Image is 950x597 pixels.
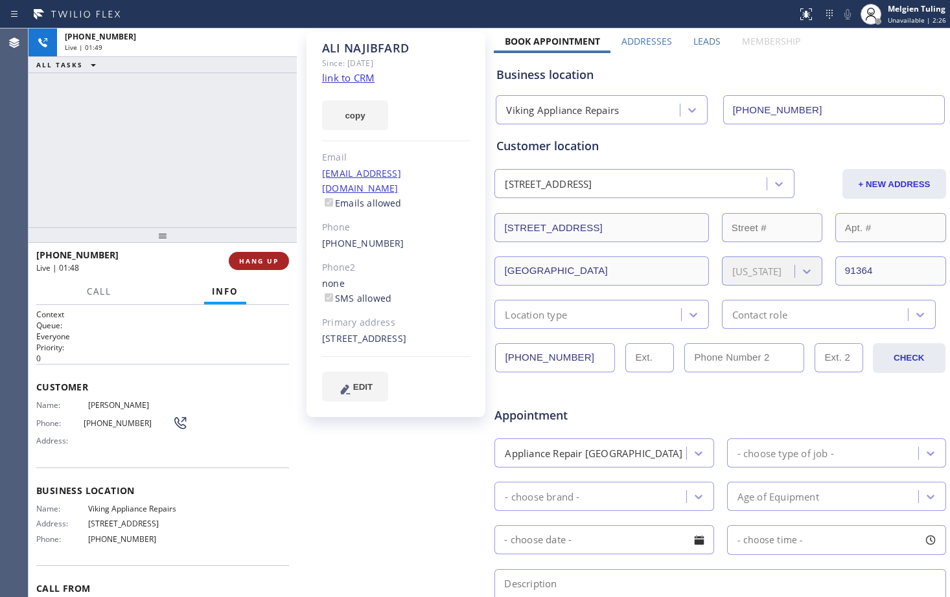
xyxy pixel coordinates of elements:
[815,343,863,372] input: Ext. 2
[888,16,946,25] span: Unavailable | 2:26
[36,320,289,331] h2: Queue:
[229,252,289,270] button: HANG UP
[494,407,643,424] span: Appointment
[494,213,708,242] input: Address
[505,307,567,322] div: Location type
[839,5,857,23] button: Mute
[36,484,289,497] span: Business location
[322,41,470,56] div: ALI NAJIBFARD
[322,276,470,306] div: none
[36,582,289,594] span: Call From
[722,213,822,242] input: Street #
[742,35,800,47] label: Membership
[65,43,102,52] span: Live | 01:49
[505,35,600,47] label: Book Appointment
[494,256,708,286] input: City
[36,60,83,69] span: ALL TASKS
[737,445,834,460] div: - choose type of job -
[835,256,946,286] input: ZIP
[36,309,289,320] h1: Context
[36,381,289,393] span: Customer
[322,220,470,235] div: Phone
[693,35,721,47] label: Leads
[36,519,88,528] span: Address:
[496,137,944,155] div: Customer location
[322,372,388,401] button: EDIT
[835,213,946,242] input: Apt. #
[322,71,375,84] a: link to CRM
[322,167,401,194] a: [EMAIL_ADDRESS][DOMAIN_NAME]
[84,418,172,428] span: [PHONE_NUMBER]
[239,256,279,265] span: HANG UP
[723,95,945,124] input: Phone Number
[737,534,804,546] span: - choose time -
[88,504,185,513] span: Viking Appliance Repairs
[88,534,185,544] span: [PHONE_NUMBER]
[36,504,88,513] span: Name:
[505,445,682,460] div: Appliance Repair [GEOGRAPHIC_DATA]
[88,400,185,410] span: [PERSON_NAME]
[505,177,592,192] div: [STREET_ADDRESS]
[36,331,289,342] p: Everyone
[494,525,713,554] input: - choose date -
[36,418,84,428] span: Phone:
[842,169,946,199] button: + NEW ADDRESS
[873,343,945,373] button: CHECK
[737,489,819,504] div: Age of Equipment
[322,197,402,209] label: Emails allowed
[732,307,787,322] div: Contact role
[353,382,373,392] span: EDIT
[506,103,619,118] div: Viking Appliance Repairs
[65,31,136,42] span: [PHONE_NUMBER]
[496,66,944,84] div: Business location
[36,534,88,544] span: Phone:
[322,100,388,130] button: copy
[322,150,470,165] div: Email
[36,353,289,364] p: 0
[325,293,333,302] input: SMS allowed
[322,315,470,330] div: Primary address
[322,237,404,249] a: [PHONE_NUMBER]
[36,262,79,273] span: Live | 01:48
[36,400,88,410] span: Name:
[36,249,119,261] span: [PHONE_NUMBER]
[322,260,470,275] div: Phone2
[29,57,109,73] button: ALL TASKS
[322,332,470,346] div: [STREET_ADDRESS]
[621,35,672,47] label: Addresses
[87,286,111,297] span: Call
[322,292,391,304] label: SMS allowed
[325,198,333,207] input: Emails allowed
[684,343,804,372] input: Phone Number 2
[322,56,470,71] div: Since: [DATE]
[204,279,246,304] button: Info
[505,489,579,504] div: - choose brand -
[625,343,674,372] input: Ext.
[36,436,88,445] span: Address:
[36,342,289,353] h2: Priority:
[888,3,946,14] div: Melgien Tuling
[88,519,185,528] span: [STREET_ADDRESS]
[212,286,238,297] span: Info
[79,279,119,304] button: Call
[495,343,615,372] input: Phone Number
